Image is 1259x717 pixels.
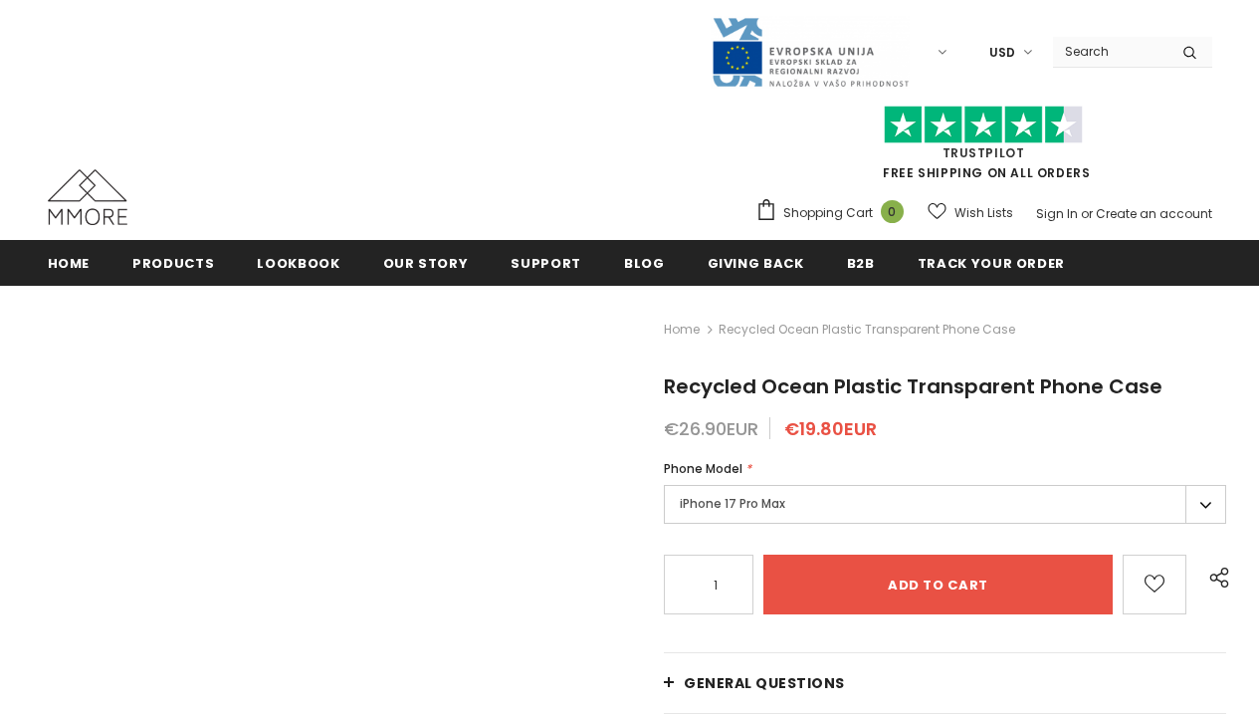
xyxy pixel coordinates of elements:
[884,106,1083,144] img: Trust Pilot Stars
[1036,205,1078,222] a: Sign In
[48,254,91,273] span: Home
[711,43,910,60] a: Javni Razpis
[943,144,1025,161] a: Trustpilot
[1053,37,1167,66] input: Search Site
[763,555,1113,614] input: Add to cart
[755,198,914,228] a: Shopping Cart 0
[847,240,875,285] a: B2B
[664,372,1162,400] span: Recycled Ocean Plastic Transparent Phone Case
[664,318,700,342] a: Home
[664,653,1226,713] a: General Questions
[48,240,91,285] a: Home
[755,115,1212,181] span: FREE SHIPPING ON ALL ORDERS
[511,254,581,273] span: support
[708,254,804,273] span: Giving back
[624,240,665,285] a: Blog
[132,254,214,273] span: Products
[928,195,1013,230] a: Wish Lists
[48,169,127,225] img: MMORE Cases
[989,43,1015,63] span: USD
[511,240,581,285] a: support
[624,254,665,273] span: Blog
[783,203,873,223] span: Shopping Cart
[1096,205,1212,222] a: Create an account
[257,254,339,273] span: Lookbook
[1081,205,1093,222] span: or
[257,240,339,285] a: Lookbook
[684,673,845,693] span: General Questions
[664,460,742,477] span: Phone Model
[918,240,1065,285] a: Track your order
[881,200,904,223] span: 0
[664,485,1226,524] label: iPhone 17 Pro Max
[383,240,469,285] a: Our Story
[383,254,469,273] span: Our Story
[132,240,214,285] a: Products
[711,16,910,89] img: Javni Razpis
[719,318,1015,342] span: Recycled Ocean Plastic Transparent Phone Case
[708,240,804,285] a: Giving back
[847,254,875,273] span: B2B
[664,416,758,441] span: €26.90EUR
[954,203,1013,223] span: Wish Lists
[784,416,877,441] span: €19.80EUR
[918,254,1065,273] span: Track your order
